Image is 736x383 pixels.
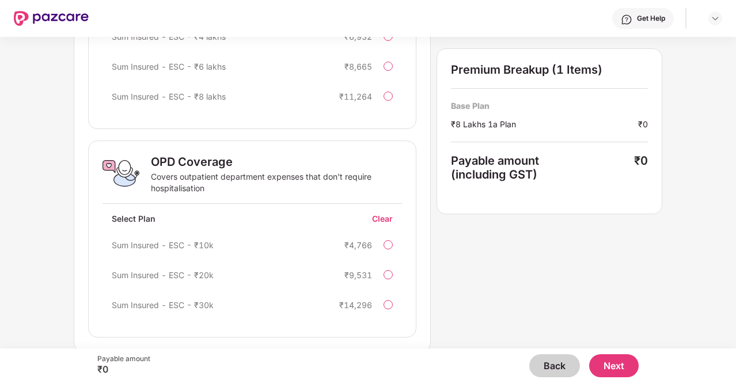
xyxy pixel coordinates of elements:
span: Sum Insured - ESC - ₹6 lakhs [112,62,226,71]
div: ₹9,531 [344,270,372,280]
span: Sum Insured - ESC - ₹10k [112,240,214,250]
button: Back [529,354,580,377]
div: ₹0 [634,154,648,181]
div: ₹8 Lakhs 1a Plan [451,118,638,130]
span: (including GST) [451,168,537,181]
div: Base Plan [451,100,648,111]
span: Sum Insured - ESC - ₹8 lakhs [112,92,226,101]
img: svg+xml;base64,PHN2ZyBpZD0iRHJvcGRvd24tMzJ4MzIiIHhtbG5zPSJodHRwOi8vd3d3LnczLm9yZy8yMDAwL3N2ZyIgd2... [711,14,720,23]
div: Get Help [637,14,665,23]
img: OPD Coverage [103,155,139,192]
div: Premium Breakup (1 Items) [451,63,648,77]
img: New Pazcare Logo [14,11,89,26]
span: Sum Insured - ESC - ₹30k [112,300,214,310]
button: Next [589,354,639,377]
div: OPD Coverage [151,155,402,169]
div: Covers outpatient department expenses that don't require hospitalisation [151,171,379,194]
span: Sum Insured - ESC - ₹20k [112,270,214,280]
img: svg+xml;base64,PHN2ZyBpZD0iSGVscC0zMngzMiIgeG1sbnM9Imh0dHA6Ly93d3cudzMub3JnLzIwMDAvc3ZnIiB3aWR0aD... [621,14,632,25]
div: Payable amount [451,154,634,181]
div: Select Plan [103,213,165,233]
div: Clear [372,213,402,224]
div: ₹11,264 [339,92,372,101]
div: ₹0 [97,363,150,375]
div: ₹0 [638,118,648,130]
div: ₹4,766 [344,240,372,250]
div: Payable amount [97,354,150,363]
span: Sum Insured - ESC - ₹4 lakhs [112,32,226,41]
div: ₹14,296 [339,300,372,310]
div: ₹8,665 [344,62,372,71]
